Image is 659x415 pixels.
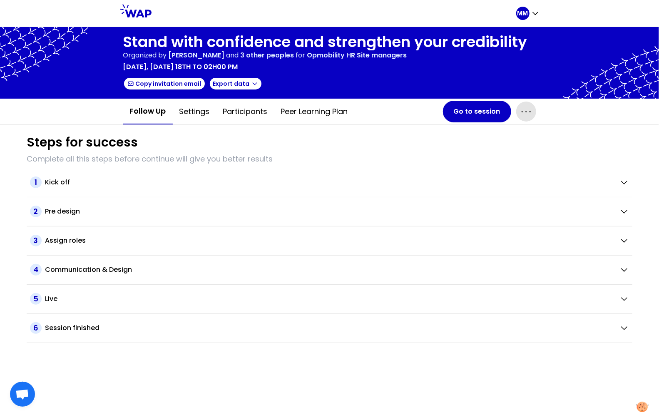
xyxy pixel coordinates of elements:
span: 4 [30,264,42,276]
p: Opmobility HR Site managers [307,50,407,60]
h2: Communication & Design [45,265,132,275]
p: and [169,50,294,60]
div: Ouvrir le chat [10,382,35,407]
button: 3Assign roles [30,235,629,246]
p: Organized by [123,50,167,60]
span: [PERSON_NAME] [169,50,225,60]
button: Copy invitation email [123,77,206,90]
button: 6Session finished [30,322,629,334]
span: 2 [30,206,42,217]
button: Settings [173,99,216,124]
button: 5Live [30,293,629,305]
p: MM [517,9,528,17]
button: Follow up [123,99,173,124]
span: 3 other peoples [241,50,294,60]
h1: Steps for success [27,135,138,150]
button: Peer learning plan [274,99,355,124]
span: 5 [30,293,42,305]
span: 3 [30,235,42,246]
p: Complete all this steps before continue will give you better results [27,153,632,165]
button: Go to session [443,101,511,122]
h2: Kick off [45,177,70,187]
button: Export data [209,77,262,90]
p: for [296,50,306,60]
span: 1 [30,176,42,188]
h2: Session finished [45,323,99,333]
h2: Assign roles [45,236,86,246]
button: MM [516,7,540,20]
span: 6 [30,322,42,334]
button: 4Communication & Design [30,264,629,276]
p: [DATE], [DATE] 18th to 02h00 pm [123,62,238,72]
button: Participants [216,99,274,124]
h2: Pre design [45,206,80,216]
h2: Live [45,294,57,304]
button: 2Pre design [30,206,629,217]
h1: Stand with confidence and strengthen your credibility [123,34,527,50]
button: 1Kick off [30,176,629,188]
